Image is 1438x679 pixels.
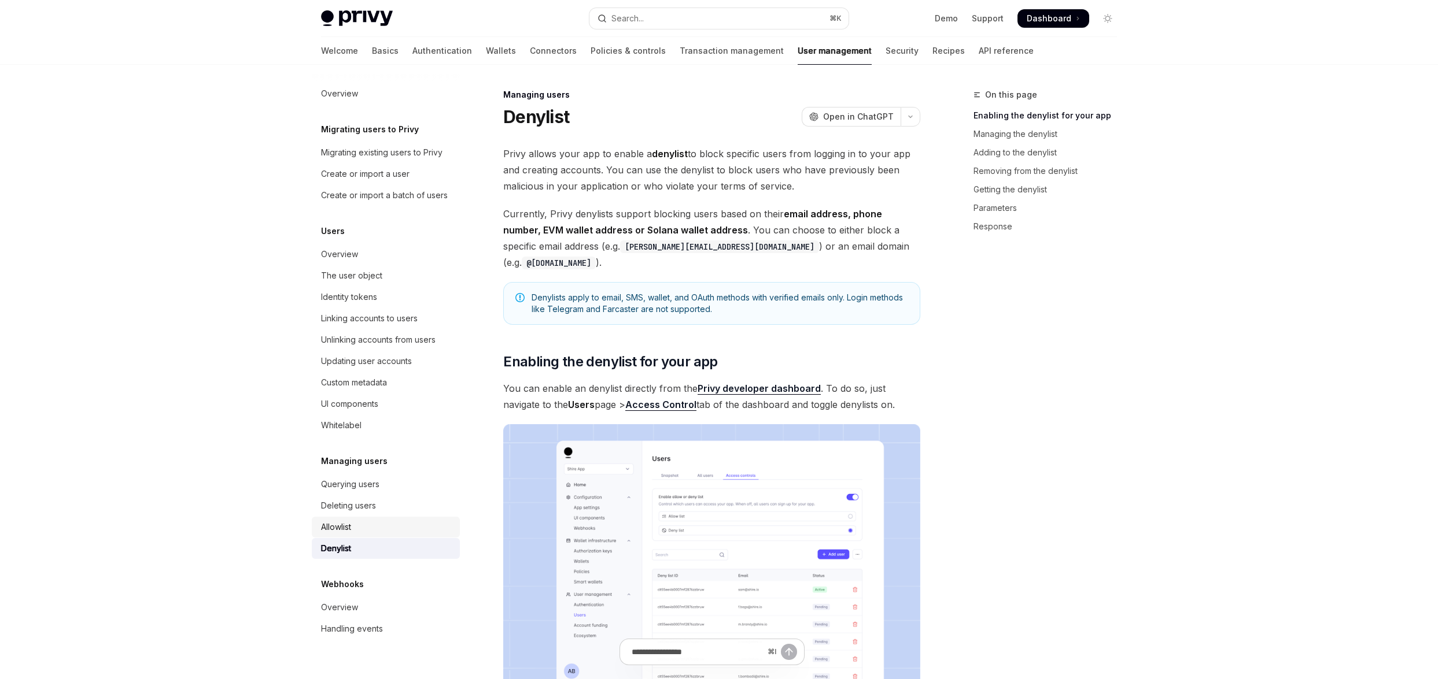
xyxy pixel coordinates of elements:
span: Denylists apply to email, SMS, wallet, and OAuth methods with verified emails only. Login methods... [532,292,908,315]
span: Currently, Privy denylists support blocking users based on their . You can choose to either block... [503,206,920,270]
div: Overview [321,600,358,614]
a: Create or import a user [312,164,460,184]
button: Toggle dark mode [1098,9,1117,28]
a: Create or import a batch of users [312,185,460,206]
a: Linking accounts to users [312,308,460,329]
button: Send message [781,644,797,660]
a: Denylist [312,538,460,559]
div: The user object [321,269,382,283]
div: Handling events [321,622,383,636]
a: Overview [312,244,460,265]
a: Demo [935,13,958,24]
h5: Managing users [321,454,388,468]
div: Updating user accounts [321,354,412,368]
span: Open in ChatGPT [823,111,894,123]
span: On this page [985,88,1037,102]
a: Updating user accounts [312,351,460,372]
div: Migrating existing users to Privy [321,146,443,159]
code: [PERSON_NAME][EMAIL_ADDRESS][DOMAIN_NAME] [620,240,819,253]
a: Overview [312,597,460,618]
div: Unlinking accounts from users [321,333,436,347]
a: Access Control [625,399,696,411]
div: Querying users [321,477,379,491]
a: Managing the denylist [974,125,1126,143]
div: Linking accounts to users [321,311,418,325]
div: Custom metadata [321,376,387,389]
a: Recipes [932,37,965,65]
div: Overview [321,87,358,101]
a: Transaction management [680,37,784,65]
a: Dashboard [1017,9,1089,28]
span: ⌘ K [829,14,842,23]
button: Open in ChatGPT [802,107,901,127]
a: Overview [312,83,460,104]
strong: denylist [652,148,688,159]
div: Identity tokens [321,290,377,304]
input: Ask a question... [632,639,763,665]
a: The user object [312,265,460,286]
a: Wallets [486,37,516,65]
a: API reference [979,37,1034,65]
span: Enabling the denylist for your app [503,353,718,371]
a: UI components [312,394,460,414]
h1: Denylist [503,106,569,127]
a: Handling events [312,618,460,639]
h5: Webhooks [321,577,364,591]
a: Support [972,13,1004,24]
a: Adding to the denylist [974,143,1126,162]
span: Privy allows your app to enable a to block specific users from logging in to your app and creatin... [503,146,920,194]
a: Authentication [412,37,472,65]
div: Denylist [321,541,351,555]
strong: Users [568,399,595,410]
div: Overview [321,247,358,261]
div: Whitelabel [321,418,362,432]
div: UI components [321,397,378,411]
a: User management [798,37,872,65]
h5: Migrating users to Privy [321,123,419,136]
a: Unlinking accounts from users [312,329,460,350]
a: Identity tokens [312,287,460,307]
button: Open search [589,8,849,29]
a: Parameters [974,199,1126,217]
a: Whitelabel [312,415,460,436]
div: Deleting users [321,499,376,513]
div: Allowlist [321,520,351,534]
a: Welcome [321,37,358,65]
a: Allowlist [312,517,460,537]
h5: Users [321,224,345,238]
div: Search... [611,12,644,25]
a: Policies & controls [591,37,666,65]
a: Deleting users [312,495,460,516]
span: You can enable an denylist directly from the . To do so, just navigate to the page > tab of the d... [503,380,920,413]
div: Create or import a user [321,167,410,181]
a: Privy developer dashboard [698,383,821,395]
a: Removing from the denylist [974,162,1126,180]
div: Managing users [503,89,920,101]
a: Basics [372,37,399,65]
code: @[DOMAIN_NAME] [522,257,596,269]
a: Enabling the denylist for your app [974,106,1126,125]
a: Getting the denylist [974,180,1126,199]
a: Custom metadata [312,372,460,393]
a: Querying users [312,474,460,495]
a: Security [886,37,919,65]
span: Dashboard [1027,13,1071,24]
div: Create or import a batch of users [321,188,448,202]
a: Response [974,217,1126,236]
a: Migrating existing users to Privy [312,142,460,163]
svg: Note [515,293,525,302]
a: Connectors [530,37,577,65]
img: light logo [321,10,393,27]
